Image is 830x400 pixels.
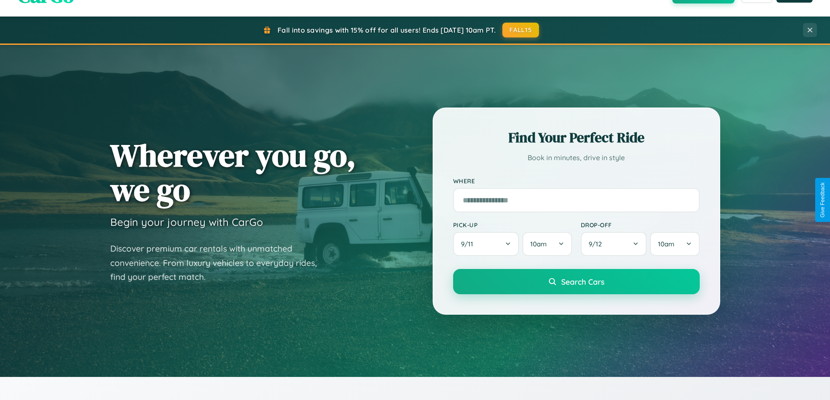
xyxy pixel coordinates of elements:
button: 10am [650,232,699,256]
h3: Begin your journey with CarGo [110,215,263,229]
span: 9 / 11 [461,240,478,248]
label: Pick-up [453,221,572,229]
span: 10am [530,240,547,248]
h1: Wherever you go, we go [110,138,356,207]
label: Where [453,177,700,185]
label: Drop-off [581,221,700,229]
span: 9 / 12 [589,240,606,248]
button: 9/11 [453,232,519,256]
button: Search Cars [453,269,700,294]
div: Give Feedback [820,182,826,218]
p: Discover premium car rentals with unmatched convenience. From luxury vehicles to everyday rides, ... [110,242,328,284]
h2: Find Your Perfect Ride [453,128,700,147]
button: 9/12 [581,232,647,256]
span: Search Cars [561,277,604,286]
button: FALL15 [502,23,539,37]
button: 10am [522,232,572,256]
p: Book in minutes, drive in style [453,151,700,164]
span: 10am [658,240,674,248]
span: Fall into savings with 15% off for all users! Ends [DATE] 10am PT. [278,26,496,34]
